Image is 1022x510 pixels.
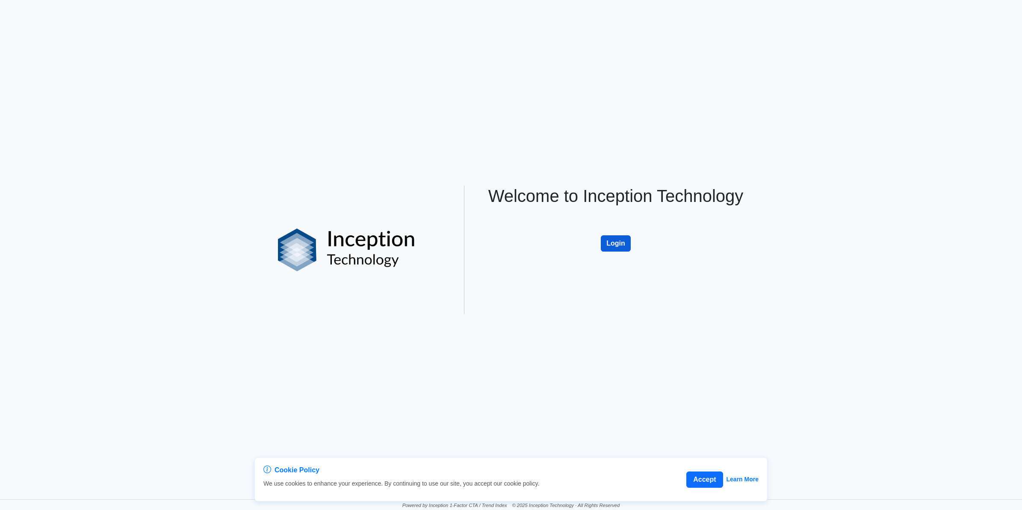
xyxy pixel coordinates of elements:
[727,475,759,484] a: Learn More
[601,235,631,252] button: Login
[601,226,631,234] a: Login
[278,228,415,271] img: logo%20black.png
[263,479,539,488] p: We use cookies to enhance your experience. By continuing to use our site, you accept our cookie p...
[275,465,319,475] span: Cookie Policy
[480,186,752,206] h1: Welcome to Inception Technology
[686,471,723,488] button: Accept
